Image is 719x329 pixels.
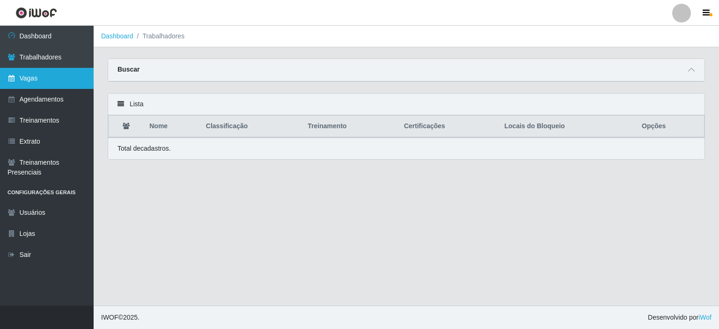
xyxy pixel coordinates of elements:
img: CoreUI Logo [15,7,57,19]
div: Lista [108,94,704,115]
p: Total de cadastros. [117,144,171,154]
th: Classificação [200,116,302,138]
li: Trabalhadores [133,31,185,41]
nav: breadcrumb [94,26,719,47]
th: Nome [144,116,200,138]
th: Locais do Bloqueio [499,116,637,138]
span: IWOF [101,314,118,321]
a: iWof [698,314,712,321]
span: © 2025 . [101,313,139,322]
a: Dashboard [101,32,133,40]
th: Certificações [398,116,499,138]
strong: Buscar [117,66,139,73]
th: Treinamento [302,116,398,138]
th: Opções [636,116,704,138]
span: Desenvolvido por [648,313,712,322]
